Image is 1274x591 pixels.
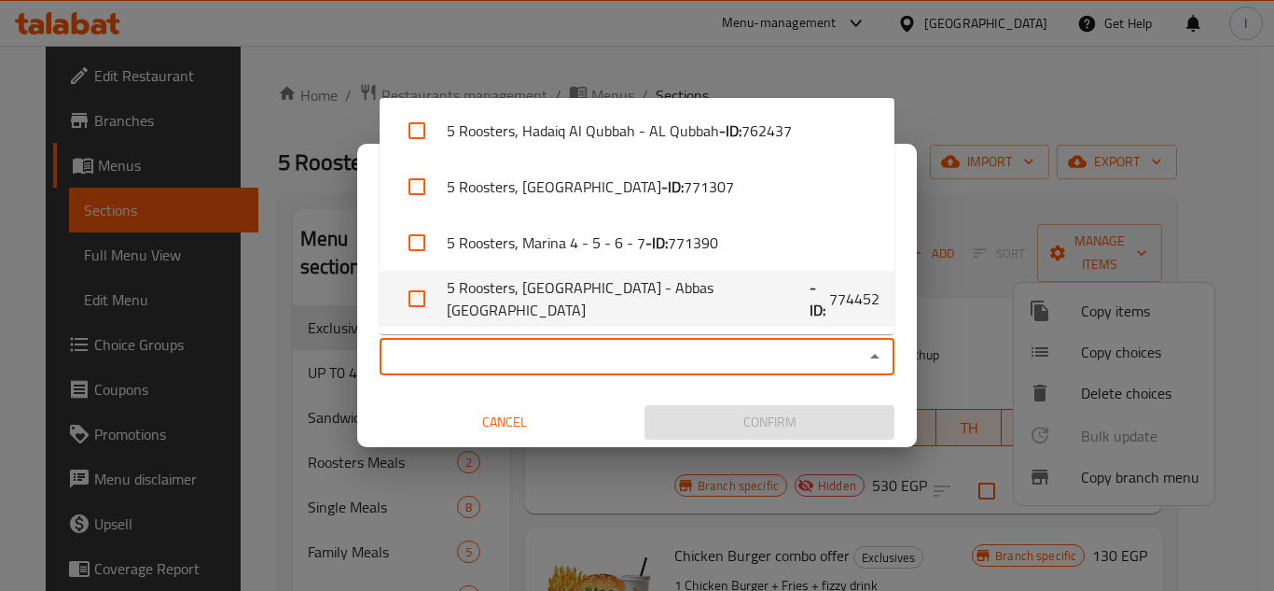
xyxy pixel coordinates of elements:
span: 762437 [741,120,792,142]
button: Close [862,344,888,370]
li: 5 Roosters, [GEOGRAPHIC_DATA] - Abbas [GEOGRAPHIC_DATA] [380,271,894,327]
b: - ID: [661,176,684,198]
span: 771307 [684,176,734,198]
b: - ID: [719,120,741,142]
span: Cancel [387,411,622,434]
li: 5 Roosters, Hadaiq Al Qubbah - AL Qubbah [380,103,894,159]
span: 774452 [829,288,879,310]
b: - ID: [810,276,829,321]
li: 5 Roosters, [GEOGRAPHIC_DATA] [380,159,894,215]
li: 5 Roosters, Marina 4 - 5 - 6 - 7 [380,215,894,271]
button: Cancel [380,405,630,440]
b: - ID: [645,232,668,254]
span: 771390 [668,232,718,254]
